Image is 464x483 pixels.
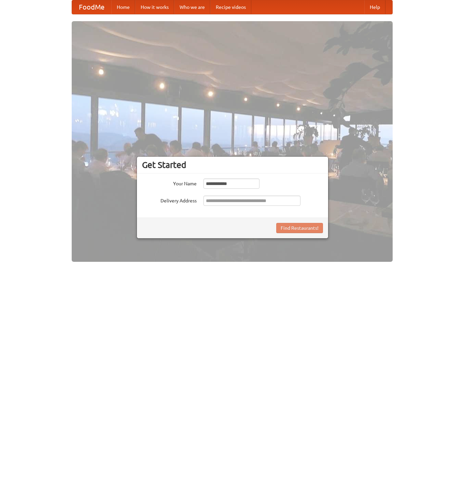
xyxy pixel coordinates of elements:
[364,0,385,14] a: Help
[276,223,323,233] button: Find Restaurants!
[210,0,251,14] a: Recipe videos
[142,160,323,170] h3: Get Started
[135,0,174,14] a: How it works
[174,0,210,14] a: Who we are
[142,196,197,204] label: Delivery Address
[111,0,135,14] a: Home
[142,179,197,187] label: Your Name
[72,0,111,14] a: FoodMe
